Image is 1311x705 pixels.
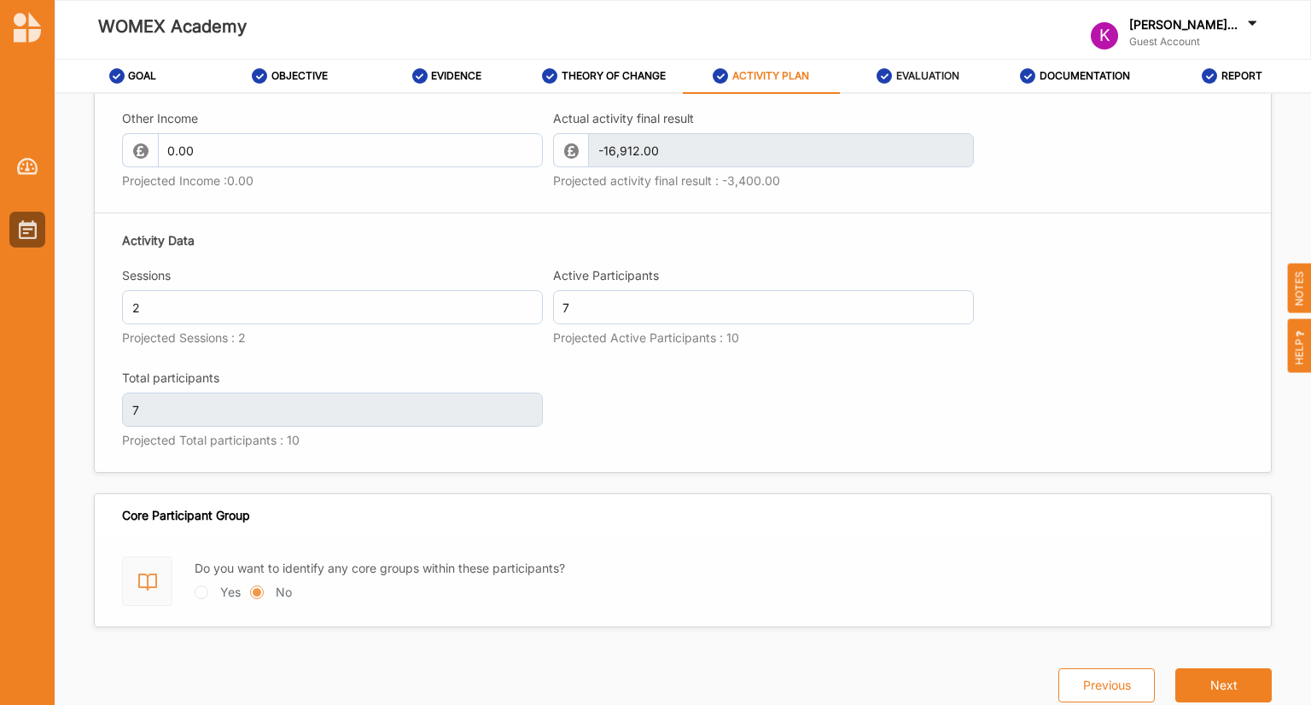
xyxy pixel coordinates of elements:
label: Guest Account [1129,35,1261,49]
button: Next [1175,668,1272,702]
label: OBJECTIVE [271,69,328,83]
button: Previous [1058,668,1155,702]
label: EVIDENCE [431,69,481,83]
label: DOCUMENTATION [1040,69,1130,83]
img: Dashboard [17,158,38,175]
label: EVALUATION [896,69,959,83]
label: [PERSON_NAME]... [1129,17,1238,32]
label: REPORT [1221,69,1262,83]
div: Core Participant Group [122,508,250,523]
label: WOMEX Academy [98,13,247,41]
img: logo [14,12,41,43]
label: THEORY OF CHANGE [562,69,666,83]
label: ACTIVITY PLAN [732,69,809,83]
label: GOAL [128,69,156,83]
div: K [1091,22,1118,50]
a: Activities [9,212,45,248]
img: Activities [19,220,37,239]
a: Dashboard [9,149,45,184]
